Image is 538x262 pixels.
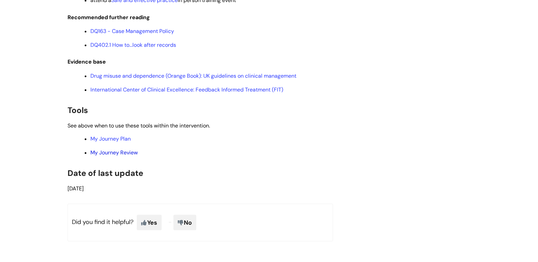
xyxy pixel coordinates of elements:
[68,58,106,65] span: Evidence base
[68,122,210,129] span: See above when to use these tools within the intervention.
[90,149,138,156] a: My Journey Review
[90,135,131,142] a: My Journey Plan
[90,41,176,48] a: DQ402.1 How to…look after records
[90,72,296,79] a: Drug misuse and dependence (Orange Book): UK guidelines on clinical management
[68,203,333,241] p: Did you find it helpful?
[137,215,162,230] span: Yes
[68,168,143,178] span: Date of last update
[68,185,84,192] span: [DATE]
[68,14,150,21] span: Recommended further reading
[68,105,88,115] span: Tools
[90,86,283,93] a: International Center of Clinical Excellence: Feedback Informed Treatment (FIT)
[173,215,196,230] span: No
[90,28,174,35] a: DQ163 - Case Management Policy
